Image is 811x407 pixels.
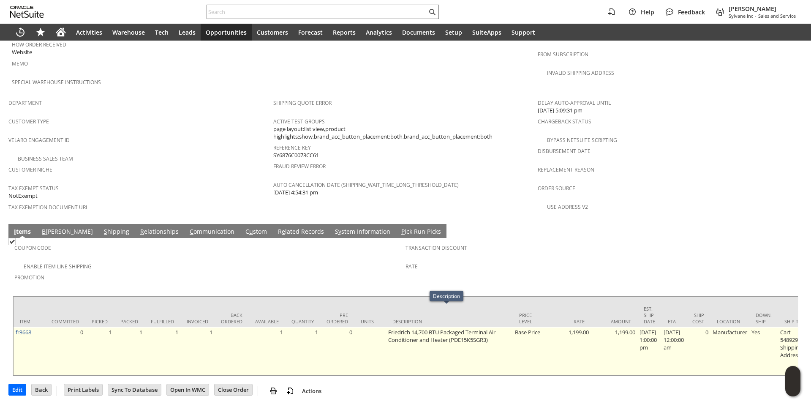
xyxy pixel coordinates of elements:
[778,327,810,375] td: Cart 5489294: Shipping Address
[338,227,341,235] span: y
[42,227,46,235] span: B
[35,27,46,37] svg: Shortcuts
[644,306,655,325] div: Est. Ship Date
[386,327,513,375] td: Friedrich 14,700 BTU Packaged Terminal Air Conditioner and Heater (PDE15K5SGR3)
[8,118,49,125] a: Customer Type
[538,51,588,58] a: From Subscription
[273,151,319,159] span: SY6876C0073CC61
[201,24,252,41] a: Opportunities
[114,327,144,375] td: 1
[252,24,293,41] a: Customers
[12,60,28,67] a: Memo
[668,318,680,325] div: ETA
[16,328,31,336] a: fr3668
[758,13,796,19] span: Sales and Service
[538,107,582,115] span: [DATE] 5:09:31 pm
[8,99,42,107] a: Department
[56,27,66,37] svg: Home
[20,318,39,325] div: Item
[729,5,796,13] span: [PERSON_NAME]
[293,24,328,41] a: Forecast
[512,28,535,36] span: Support
[538,166,594,173] a: Replacement reason
[333,28,356,36] span: Reports
[102,227,131,237] a: Shipping
[749,327,778,375] td: Yes
[405,263,418,270] a: Rate
[138,227,181,237] a: Relationships
[538,118,591,125] a: Chargeback Status
[12,227,33,237] a: Items
[513,327,544,375] td: Base Price
[150,24,174,41] a: Tech
[180,327,215,375] td: 1
[361,24,397,41] a: Analytics
[15,27,25,37] svg: Recent Records
[45,327,85,375] td: 0
[8,192,38,200] span: NotExempt
[71,24,107,41] a: Activities
[249,327,285,375] td: 1
[257,28,288,36] span: Customers
[8,204,88,211] a: Tax Exemption Document URL
[76,28,102,36] span: Activities
[14,227,16,235] span: I
[8,185,59,192] a: Tax Exempt Status
[8,137,70,144] a: Velaro Engagement ID
[268,386,278,396] img: print.svg
[18,155,73,162] a: Business Sales Team
[538,148,591,155] a: Disbursement Date
[32,384,51,395] input: Back
[12,41,66,48] a: How Order Received
[273,188,318,197] span: [DATE] 4:54:31 pm
[591,327,637,375] td: 1,199.00
[167,384,209,395] input: Open In WMC
[729,13,753,19] span: Sylvane Inc
[207,7,427,17] input: Search
[174,24,201,41] a: Leads
[255,318,279,325] div: Available
[9,384,26,395] input: Edit
[10,24,30,41] a: Recent Records
[298,28,323,36] span: Forecast
[155,28,169,36] span: Tech
[112,28,145,36] span: Warehouse
[320,327,354,375] td: 0
[12,48,32,56] span: Website
[785,382,800,397] span: Oracle Guided Learning Widget. To move around, please hold and drag
[787,226,797,236] a: Unrolled view on
[51,24,71,41] a: Home
[506,24,540,41] a: Support
[276,227,326,237] a: Related Records
[10,6,44,18] svg: logo
[64,384,102,395] input: Print Labels
[273,163,326,170] a: Fraud Review Error
[52,318,79,325] div: Committed
[544,327,591,375] td: 1,199.00
[107,24,150,41] a: Warehouse
[327,312,348,325] div: Pre Ordered
[519,312,538,325] div: Price Level
[756,312,772,325] div: Down. Ship
[285,327,320,375] td: 1
[538,99,611,107] a: Delay Auto-Approval Until
[282,227,285,235] span: e
[206,28,247,36] span: Opportunities
[785,366,800,396] iframe: Click here to launch Oracle Guided Learning Help Panel
[692,312,704,325] div: Ship Cost
[12,79,101,86] a: Special Warehouse Instructions
[641,8,654,16] span: Help
[291,318,314,325] div: Quantity
[273,125,534,141] span: page layout:list view,product highlights:show,brand_acc_button_placement:both,brand_acc_button_pl...
[392,318,506,325] div: Description
[221,312,242,325] div: Back Ordered
[40,227,95,237] a: B[PERSON_NAME]
[14,274,44,281] a: Promotion
[285,386,295,396] img: add-record.svg
[273,99,332,107] a: Shipping Quote Error
[427,7,437,17] svg: Search
[440,24,467,41] a: Setup
[597,318,631,325] div: Amount
[179,28,196,36] span: Leads
[333,227,392,237] a: System Information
